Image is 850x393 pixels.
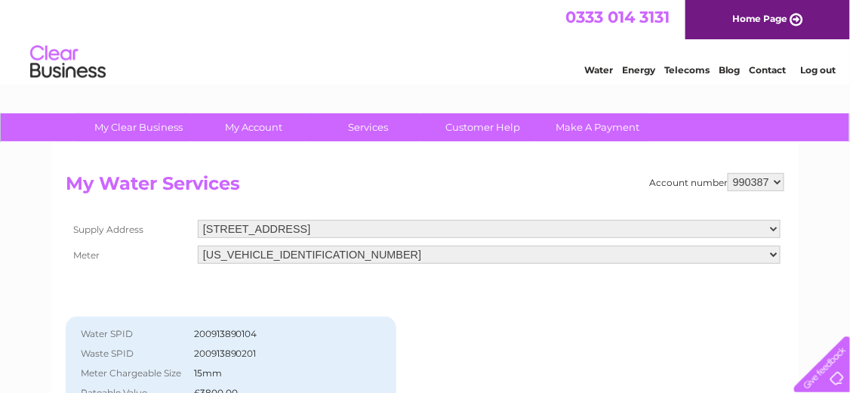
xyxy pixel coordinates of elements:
[421,113,546,141] a: Customer Help
[649,173,784,191] div: Account number
[190,324,365,344] td: 200913890104
[190,364,365,383] td: 15mm
[192,113,316,141] a: My Account
[565,8,670,26] a: 0333 014 3131
[69,8,783,73] div: Clear Business is a trading name of Verastar Limited (registered in [GEOGRAPHIC_DATA] No. 3667643...
[536,113,661,141] a: Make A Payment
[584,64,613,76] a: Water
[73,364,190,383] th: Meter Chargeable Size
[73,344,190,364] th: Waste SPID
[66,216,194,242] th: Supply Address
[800,64,836,76] a: Log out
[66,173,784,202] h2: My Water Services
[77,113,202,141] a: My Clear Business
[66,242,194,268] th: Meter
[73,324,190,344] th: Water SPID
[664,64,710,76] a: Telecoms
[719,64,741,76] a: Blog
[190,344,365,364] td: 200913890201
[750,64,787,76] a: Contact
[306,113,431,141] a: Services
[29,39,106,85] img: logo.png
[622,64,655,76] a: Energy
